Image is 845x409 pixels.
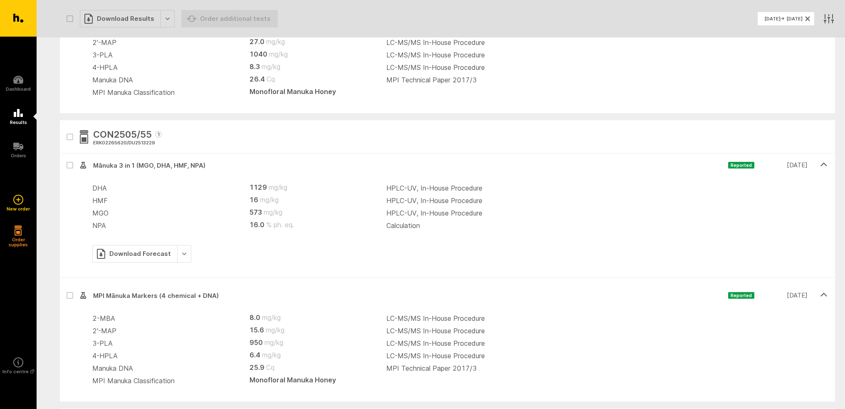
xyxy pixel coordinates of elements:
[2,369,34,374] h5: Info centre
[86,291,728,301] span: MPI Mānuka Markers (4 chemical + DNA)
[92,339,113,347] span: 3-PLA
[92,184,107,192] span: DHA
[266,221,294,229] abbr: % ph. eq.
[262,351,281,359] abbr: mg/kg
[269,183,287,191] abbr: mg/kg
[240,325,387,337] td: 15.6
[386,36,828,49] td: LC-MS/MS In-House Procedure
[240,374,387,387] td: Monofloral Manuka Honey
[11,153,26,158] h5: Orders
[240,312,387,325] td: 8.0
[386,362,828,374] td: MPI Technical Paper 2017/3
[240,350,387,362] td: 6.4
[728,162,754,169] span: Reported
[260,196,279,204] abbr: mg/kg
[92,88,175,97] span: MPI Manuka Classification
[386,74,828,86] td: MPI Technical Paper 2017/3
[92,76,133,84] span: Manuka DNA
[240,49,387,61] td: 1040
[67,15,73,22] button: Select all
[10,120,27,125] h5: Results
[92,314,115,322] span: 2-MBA
[240,194,387,207] td: 16
[266,326,284,334] abbr: mg/kg
[240,86,387,99] td: Monofloral Manuka Honey
[92,327,116,335] span: 2'-MAP
[264,208,282,216] abbr: mg/kg
[386,337,828,350] td: LC-MS/MS In-House Procedure
[93,128,152,143] span: CON2505/55
[240,36,387,49] td: 27.0
[262,313,281,322] abbr: mg/kg
[728,292,754,299] span: Reported
[267,75,275,83] abbr: Cq
[80,10,175,27] button: Download Results
[240,207,387,219] td: 573
[92,51,113,59] span: 3-PLA
[266,37,285,46] abbr: mg/kg
[92,38,116,47] span: 2'-MAP
[269,50,288,58] abbr: mg/kg
[6,87,31,92] h5: Dashboard
[240,182,387,194] td: 1129
[754,290,808,300] time: [DATE]
[754,160,808,170] time: [DATE]
[92,196,108,205] span: HMF
[92,352,118,360] span: 4-HPLA
[86,161,728,171] span: Mānuka 3 in 1 (MGO, DHA, HMF, NPA)
[262,62,280,71] abbr: mg/kg
[92,209,109,217] span: MGO
[6,237,31,247] h5: Order supplies
[386,61,828,74] td: LC-MS/MS In-House Procedure
[240,362,387,374] td: 25.9
[93,139,162,147] div: ERK02265620 / DU2513229
[386,350,828,362] td: LC-MS/MS In-House Procedure
[240,337,387,350] td: 950
[240,74,387,86] td: 26.4
[386,207,828,219] td: HPLC-UV, In-House Procedure
[386,182,828,194] td: HPLC-UV, In-House Procedure
[92,364,133,372] span: Manuka DNA
[386,312,828,325] td: LC-MS/MS In-House Procedure
[92,245,191,263] button: Download Forecast
[266,363,274,372] abbr: Cq
[386,49,828,61] td: LC-MS/MS In-House Procedure
[92,377,175,385] span: MPI Manuka Classification
[386,219,828,232] td: Calculation
[240,61,387,74] td: 8.3
[92,221,106,230] span: NPA
[264,338,283,347] abbr: mg/kg
[155,131,162,138] span: 1
[7,206,30,211] h5: New order
[764,16,803,21] span: [DATE] → [DATE]
[92,63,118,72] span: 4-HPLA
[240,219,387,232] td: 16.0
[386,194,828,207] td: HPLC-UV, In-House Procedure
[386,325,828,337] td: LC-MS/MS In-House Procedure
